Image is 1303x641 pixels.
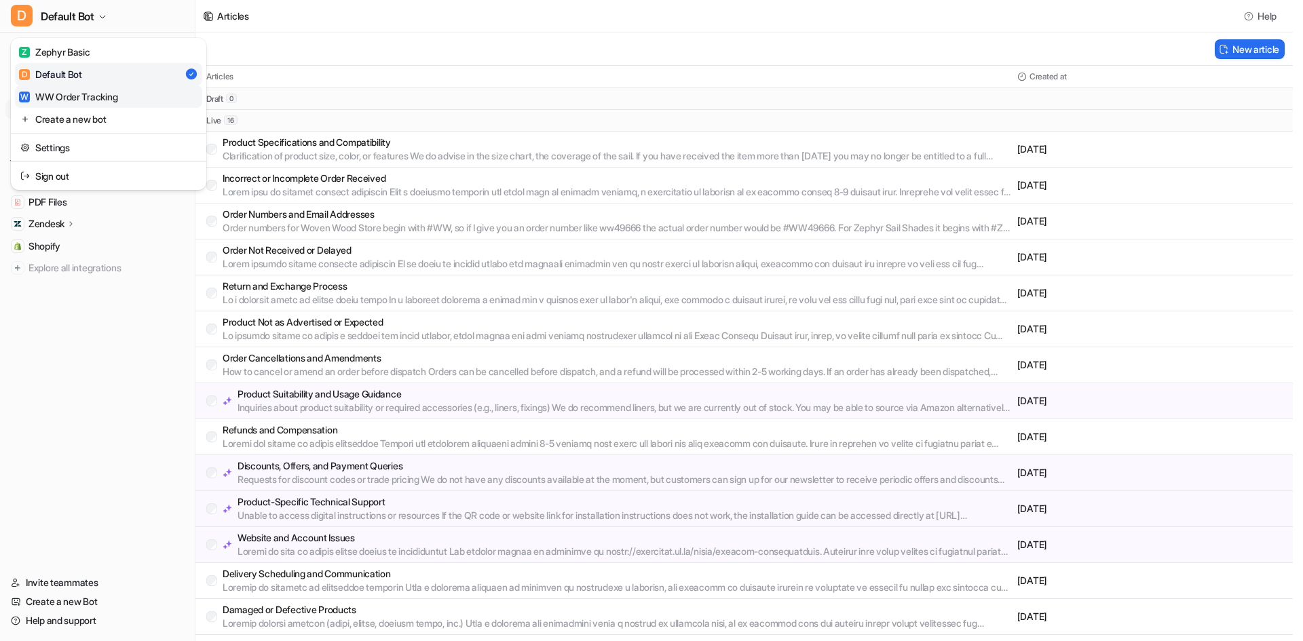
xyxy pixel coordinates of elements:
a: Settings [15,136,202,159]
div: Zephyr Basic [19,45,90,59]
a: Create a new bot [15,108,202,130]
div: WW Order Tracking [19,90,117,104]
a: Sign out [15,165,202,187]
span: D [19,69,30,80]
img: reset [20,112,30,126]
span: D [11,5,33,26]
span: Z [19,47,30,58]
span: W [19,92,30,102]
span: Default Bot [41,7,94,26]
div: DDefault Bot [11,38,206,190]
img: reset [20,169,30,183]
div: Default Bot [19,67,82,81]
img: reset [20,140,30,155]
